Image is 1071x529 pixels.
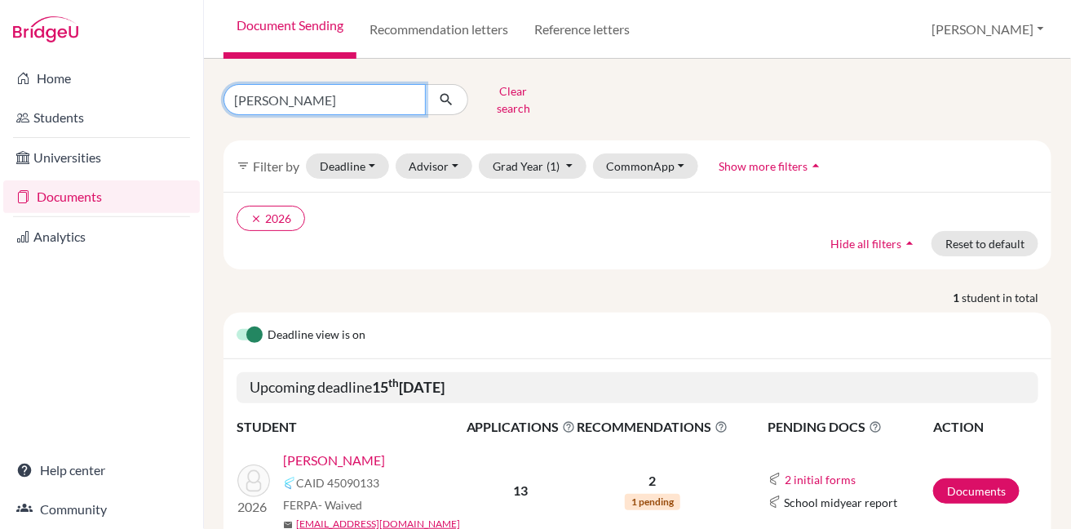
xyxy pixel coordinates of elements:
[785,470,857,489] button: 2 initial forms
[953,289,962,306] strong: 1
[578,471,728,491] p: 2
[396,153,473,179] button: Advisor
[237,206,305,231] button: clear2026
[830,237,901,251] span: Hide all filters
[578,417,728,437] span: RECOMMENDATIONS
[268,326,365,345] span: Deadline view is on
[479,153,586,179] button: Grad Year(1)
[925,14,1051,45] button: [PERSON_NAME]
[237,465,270,497] img: Siddiqui, Zynah
[13,16,78,42] img: Bridge-U
[901,235,918,251] i: arrow_drop_up
[253,158,299,174] span: Filter by
[785,494,898,511] span: School midyear report
[962,289,1051,306] span: student in total
[3,220,200,253] a: Analytics
[250,213,262,224] i: clear
[3,454,200,487] a: Help center
[547,159,560,173] span: (1)
[3,180,200,213] a: Documents
[933,478,1020,504] a: Documents
[3,62,200,95] a: Home
[283,451,385,470] a: [PERSON_NAME]
[808,158,824,174] i: arrow_drop_up
[223,84,426,115] input: Find student by name...
[768,496,781,509] img: Common App logo
[3,141,200,174] a: Universities
[388,376,399,389] sup: th
[468,78,559,121] button: Clear search
[768,417,932,437] span: PENDING DOCS
[237,416,466,438] th: STUDENT
[318,498,362,512] span: - Waived
[817,231,932,256] button: Hide all filtersarrow_drop_up
[768,473,781,486] img: Common App logo
[932,416,1038,438] th: ACTION
[593,153,699,179] button: CommonApp
[237,497,270,517] p: 2026
[283,496,362,513] span: FERPA
[237,159,250,172] i: filter_list
[932,231,1038,256] button: Reset to default
[306,153,389,179] button: Deadline
[719,159,808,173] span: Show more filters
[514,482,529,498] b: 13
[237,372,1038,403] h5: Upcoming deadline
[283,477,296,490] img: Common App logo
[705,153,838,179] button: Show more filtersarrow_drop_up
[296,474,379,491] span: CAID 45090133
[467,417,576,437] span: APPLICATIONS
[3,101,200,134] a: Students
[372,378,445,396] b: 15 [DATE]
[625,494,680,510] span: 1 pending
[3,493,200,526] a: Community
